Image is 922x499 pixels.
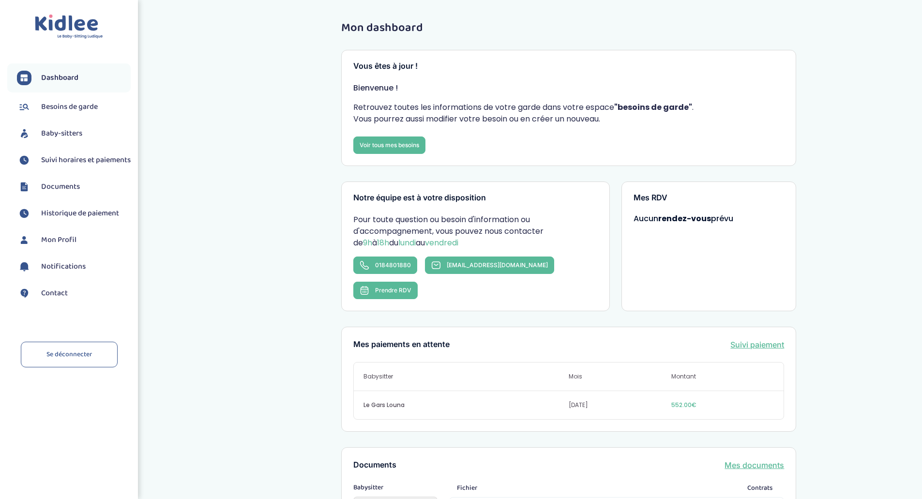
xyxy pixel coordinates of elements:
[375,287,411,294] span: Prendre RDV
[398,237,416,248] span: lundi
[41,101,98,113] span: Besoins de garde
[17,100,31,114] img: besoin.svg
[353,282,418,299] button: Prendre RDV
[17,259,131,274] a: Notifications
[457,483,477,493] span: Fichier
[377,237,389,248] span: 18h
[671,372,774,381] span: Montant
[41,154,131,166] span: Suivi horaires et paiements
[17,71,31,85] img: dashboard.svg
[41,181,80,193] span: Documents
[17,71,131,85] a: Dashboard
[17,286,131,301] a: Contact
[671,401,774,409] span: 552.00€
[658,213,711,224] strong: rendez-vous
[17,180,131,194] a: Documents
[41,128,82,139] span: Baby-sitters
[634,213,733,224] span: Aucun prévu
[17,233,31,247] img: profil.svg
[569,372,671,381] span: Mois
[17,206,31,221] img: suivihoraire.svg
[35,15,103,39] img: logo.svg
[363,401,569,409] span: Le Gars Louna
[41,234,76,246] span: Mon Profil
[375,261,411,269] span: 0184801880
[17,126,131,141] a: Baby-sitters
[353,214,597,249] p: Pour toute question ou besoin d'information ou d'accompagnement, vous pouvez nous contacter de à ...
[41,208,119,219] span: Historique de paiement
[634,194,785,202] h3: Mes RDV
[17,180,31,194] img: documents.svg
[730,339,784,350] a: Suivi paiement
[17,153,131,167] a: Suivi horaires et paiements
[353,62,784,71] h3: Vous êtes à jour !
[569,401,671,409] span: [DATE]
[17,126,31,141] img: babysitters.svg
[725,459,784,471] a: Mes documents
[353,483,438,493] span: Babysitter
[353,340,450,349] h3: Mes paiements en attente
[353,257,417,274] a: 0184801880
[447,261,548,269] span: [EMAIL_ADDRESS][DOMAIN_NAME]
[17,206,131,221] a: Historique de paiement
[353,194,597,202] h3: Notre équipe est à votre disposition
[41,72,78,84] span: Dashboard
[353,102,784,125] p: Retrouvez toutes les informations de votre garde dans votre espace . Vous pourrez aussi modifier ...
[41,261,86,272] span: Notifications
[41,287,68,299] span: Contact
[17,233,131,247] a: Mon Profil
[425,237,458,248] span: vendredi
[363,237,372,248] span: 9h
[17,286,31,301] img: contact.svg
[614,102,692,113] strong: "besoins de garde"
[353,136,425,154] a: Voir tous mes besoins
[17,100,131,114] a: Besoins de garde
[341,22,796,34] h1: Mon dashboard
[363,372,569,381] span: Babysitter
[353,461,396,469] h3: Documents
[17,259,31,274] img: notification.svg
[21,342,118,367] a: Se déconnecter
[353,82,784,94] p: Bienvenue !
[425,257,554,274] a: [EMAIL_ADDRESS][DOMAIN_NAME]
[17,153,31,167] img: suivihoraire.svg
[747,483,772,493] span: Contrats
